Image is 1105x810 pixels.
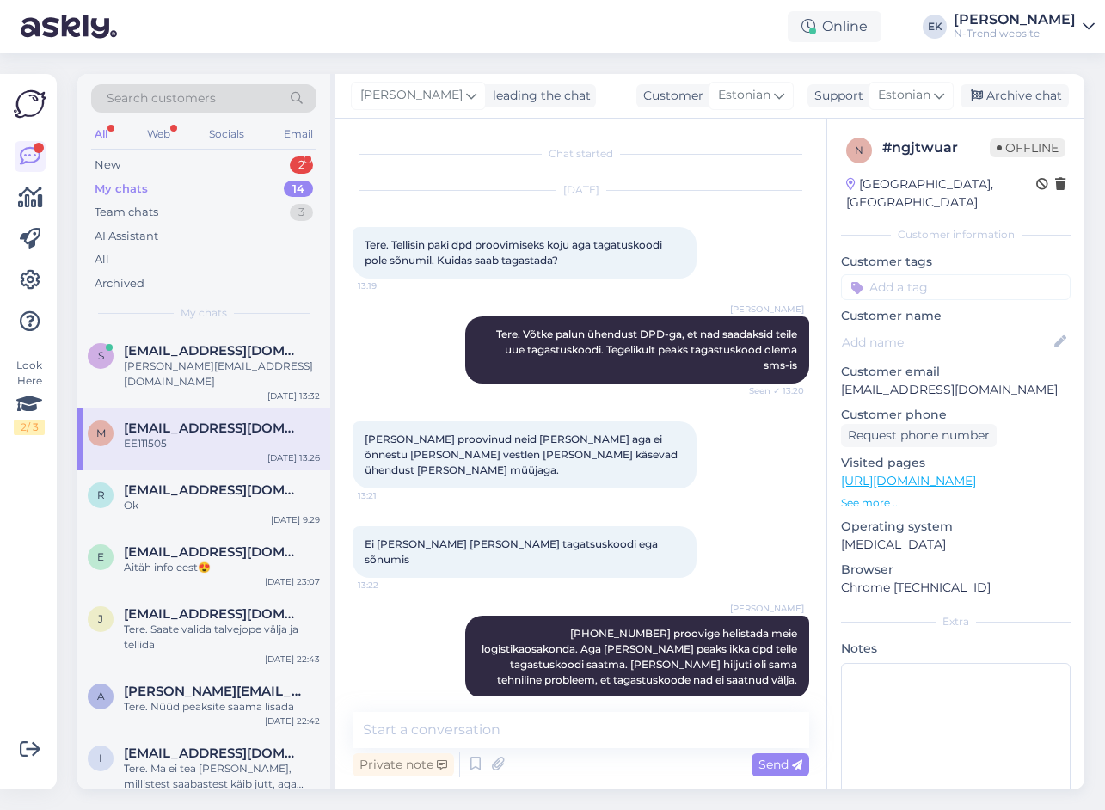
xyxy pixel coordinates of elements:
[841,614,1071,629] div: Extra
[181,305,227,321] span: My chats
[95,204,158,221] div: Team chats
[95,156,120,174] div: New
[954,27,1076,40] div: N-Trend website
[365,433,680,476] span: [PERSON_NAME] proovinud neid [PERSON_NAME] aga ei õnnestu [PERSON_NAME] vestlen [PERSON_NAME] käs...
[124,746,303,761] span: innakaru@gmail.com
[95,181,148,198] div: My chats
[290,156,313,174] div: 2
[124,544,303,560] span: erenpalusoo@gmail.com
[486,87,591,105] div: leading the chat
[124,420,303,436] span: mnemvalts@gmail.com
[841,454,1071,472] p: Visited pages
[841,518,1071,536] p: Operating system
[878,86,930,105] span: Estonian
[97,550,104,563] span: e
[482,627,800,686] span: [PHONE_NUMBER] proovige helistada meie logistikaosakonda. Aga [PERSON_NAME] peaks ikka dpd teile ...
[740,384,804,397] span: Seen ✓ 13:20
[855,144,863,156] span: n
[267,390,320,402] div: [DATE] 13:32
[95,275,144,292] div: Archived
[14,420,45,435] div: 2 / 3
[353,146,809,162] div: Chat started
[99,752,102,764] span: i
[807,87,863,105] div: Support
[954,13,1076,27] div: [PERSON_NAME]
[284,181,313,198] div: 14
[95,251,109,268] div: All
[882,138,990,158] div: # ngjtwuar
[107,89,216,107] span: Search customers
[124,699,320,715] div: Tere. Nüüd peaksite saama lisada
[358,489,422,502] span: 13:21
[98,612,103,625] span: j
[841,253,1071,271] p: Customer tags
[124,622,320,653] div: Tere. Saate valida talvejope välja ja tellida
[124,359,320,390] div: [PERSON_NAME][EMAIL_ADDRESS][DOMAIN_NAME]
[841,561,1071,579] p: Browser
[990,138,1065,157] span: Offline
[290,204,313,221] div: 3
[365,537,660,566] span: Ei [PERSON_NAME] [PERSON_NAME] tagatsuskoodi ega sõnumis
[14,358,45,435] div: Look Here
[97,690,105,703] span: a
[124,498,320,513] div: Ok
[841,579,1071,597] p: Chrome [TECHNICAL_ID]
[841,363,1071,381] p: Customer email
[841,406,1071,424] p: Customer phone
[636,87,703,105] div: Customer
[923,15,947,39] div: EK
[841,307,1071,325] p: Customer name
[265,715,320,727] div: [DATE] 22:42
[841,495,1071,511] p: See more ...
[124,343,303,359] span: svetasi@ukr.net
[841,274,1071,300] input: Add a tag
[365,238,665,267] span: Tere. Tellisin paki dpd proovimiseks koju aga tagatuskoodi pole sõnumil. Kuidas saab tagastada?
[841,536,1071,554] p: [MEDICAL_DATA]
[98,349,104,362] span: s
[788,11,881,42] div: Online
[841,640,1071,658] p: Notes
[841,227,1071,242] div: Customer information
[730,602,804,615] span: [PERSON_NAME]
[124,482,303,498] span: randotyrk@gmail.com
[265,575,320,588] div: [DATE] 23:07
[206,123,248,145] div: Socials
[730,303,804,316] span: [PERSON_NAME]
[124,560,320,575] div: Aitäh info eest😍
[841,473,976,488] a: [URL][DOMAIN_NAME]
[846,175,1036,212] div: [GEOGRAPHIC_DATA], [GEOGRAPHIC_DATA]
[144,123,174,145] div: Web
[496,328,800,371] span: Tere. Võtke palun ühendust DPD-ga, et nad saadaksid teile uue tagastuskoodi. Tegelikult peaks tag...
[954,13,1095,40] a: [PERSON_NAME]N-Trend website
[265,653,320,666] div: [DATE] 22:43
[758,757,802,772] span: Send
[96,426,106,439] span: m
[353,753,454,776] div: Private note
[124,684,303,699] span: agnes.roolaid@gmail.com
[124,436,320,451] div: EE111505
[14,88,46,120] img: Askly Logo
[358,279,422,292] span: 13:19
[841,424,997,447] div: Request phone number
[97,488,105,501] span: r
[267,451,320,464] div: [DATE] 13:26
[353,182,809,198] div: [DATE]
[961,84,1069,107] div: Archive chat
[718,86,770,105] span: Estonian
[841,381,1071,399] p: [EMAIL_ADDRESS][DOMAIN_NAME]
[271,513,320,526] div: [DATE] 9:29
[280,123,316,145] div: Email
[842,333,1051,352] input: Add name
[360,86,463,105] span: [PERSON_NAME]
[124,761,320,792] div: Tere. Ma ei tea [PERSON_NAME], millistest saabastest käib jutt, aga võimalik, et e-poes on allahi...
[124,606,303,622] span: jutalohukene@gmail.com
[358,579,422,592] span: 13:22
[91,123,111,145] div: All
[95,228,158,245] div: AI Assistant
